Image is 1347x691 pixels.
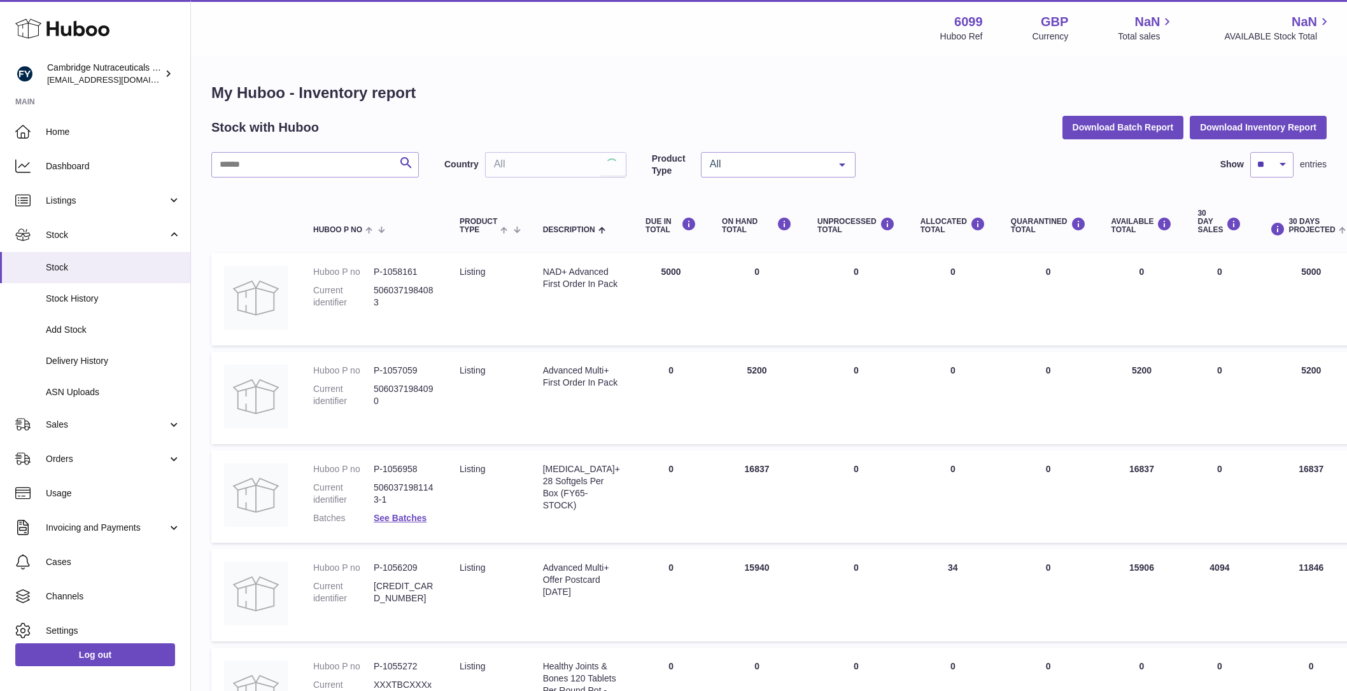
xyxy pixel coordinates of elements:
[1197,209,1241,235] div: 30 DAY SALES
[633,352,709,444] td: 0
[1190,116,1327,139] button: Download Inventory Report
[1046,464,1051,474] span: 0
[313,266,374,278] dt: Huboo P no
[1220,158,1244,171] label: Show
[374,660,434,673] dd: P-1055272
[1185,352,1254,444] td: 0
[460,365,485,375] span: listing
[543,226,595,234] span: Description
[313,562,374,574] dt: Huboo P no
[313,580,374,604] dt: Current identifier
[374,365,434,377] dd: P-1057059
[1099,253,1185,345] td: 0
[374,266,434,278] dd: P-1058161
[722,217,792,234] div: ON HAND Total
[313,284,374,309] dt: Current identifier
[1185,450,1254,543] td: 0
[1046,267,1051,277] span: 0
[805,549,908,641] td: 0
[46,324,181,336] span: Add Stock
[645,217,696,234] div: DUE IN TOTAL
[46,126,181,138] span: Home
[1099,450,1185,543] td: 16837
[805,352,908,444] td: 0
[543,562,620,598] div: Advanced Multi+ Offer Postcard [DATE]
[908,450,998,543] td: 0
[1011,217,1086,234] div: QUARANTINED Total
[313,383,374,407] dt: Current identifier
[47,62,162,86] div: Cambridge Nutraceuticals Ltd
[46,453,167,465] span: Orders
[1300,158,1327,171] span: entries
[211,83,1327,103] h1: My Huboo - Inventory report
[47,74,187,85] span: [EMAIL_ADDRESS][DOMAIN_NAME]
[908,253,998,345] td: 0
[374,463,434,475] dd: P-1056958
[1062,116,1184,139] button: Download Batch Report
[543,365,620,389] div: Advanced Multi+ First Order In Pack
[1118,13,1174,43] a: NaN Total sales
[460,661,485,671] span: listing
[709,450,805,543] td: 16837
[1224,31,1332,43] span: AVAILABLE Stock Total
[908,549,998,641] td: 34
[224,463,288,527] img: product image
[374,383,434,407] dd: 5060371984090
[1111,217,1173,234] div: AVAILABLE Total
[46,522,167,534] span: Invoicing and Payments
[224,266,288,330] img: product image
[224,365,288,428] img: product image
[709,352,805,444] td: 5200
[1288,218,1335,234] span: 30 DAYS PROJECTED
[1033,31,1069,43] div: Currency
[46,556,181,568] span: Cases
[817,217,895,234] div: UNPROCESSED Total
[460,267,485,277] span: listing
[652,153,695,177] label: Product Type
[805,253,908,345] td: 0
[313,512,374,524] dt: Batches
[633,450,709,543] td: 0
[46,195,167,207] span: Listings
[1118,31,1174,43] span: Total sales
[1099,352,1185,444] td: 5200
[633,549,709,641] td: 0
[709,253,805,345] td: 0
[709,549,805,641] td: 15940
[374,513,427,523] a: See Batches
[543,463,620,512] div: [MEDICAL_DATA]+ 28 Softgels Per Box (FY65-STOCK)
[46,487,181,499] span: Usage
[313,660,374,673] dt: Huboo P no
[1292,13,1317,31] span: NaN
[374,284,434,309] dd: 5060371984083
[940,31,983,43] div: Huboo Ref
[46,590,181,603] span: Channels
[211,119,319,136] h2: Stock with Huboo
[1046,661,1051,671] span: 0
[633,253,709,345] td: 5000
[444,158,479,171] label: Country
[313,482,374,506] dt: Current identifier
[46,160,181,172] span: Dashboard
[1224,13,1332,43] a: NaN AVAILABLE Stock Total
[224,562,288,625] img: product image
[707,158,829,171] span: All
[954,13,983,31] strong: 6099
[1041,13,1068,31] strong: GBP
[460,562,485,573] span: listing
[1046,365,1051,375] span: 0
[543,266,620,290] div: NAD+ Advanced First Order In Pack
[374,482,434,506] dd: 5060371981143-1
[46,229,167,241] span: Stock
[460,218,497,234] span: Product Type
[15,64,34,83] img: huboo@camnutra.com
[46,293,181,305] span: Stock History
[1185,549,1254,641] td: 4094
[374,580,434,604] dd: [CREDIT_CARD_NUMBER]
[46,386,181,398] span: ASN Uploads
[313,226,362,234] span: Huboo P no
[374,562,434,574] dd: P-1056209
[46,419,167,431] span: Sales
[1185,253,1254,345] td: 0
[46,262,181,274] span: Stock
